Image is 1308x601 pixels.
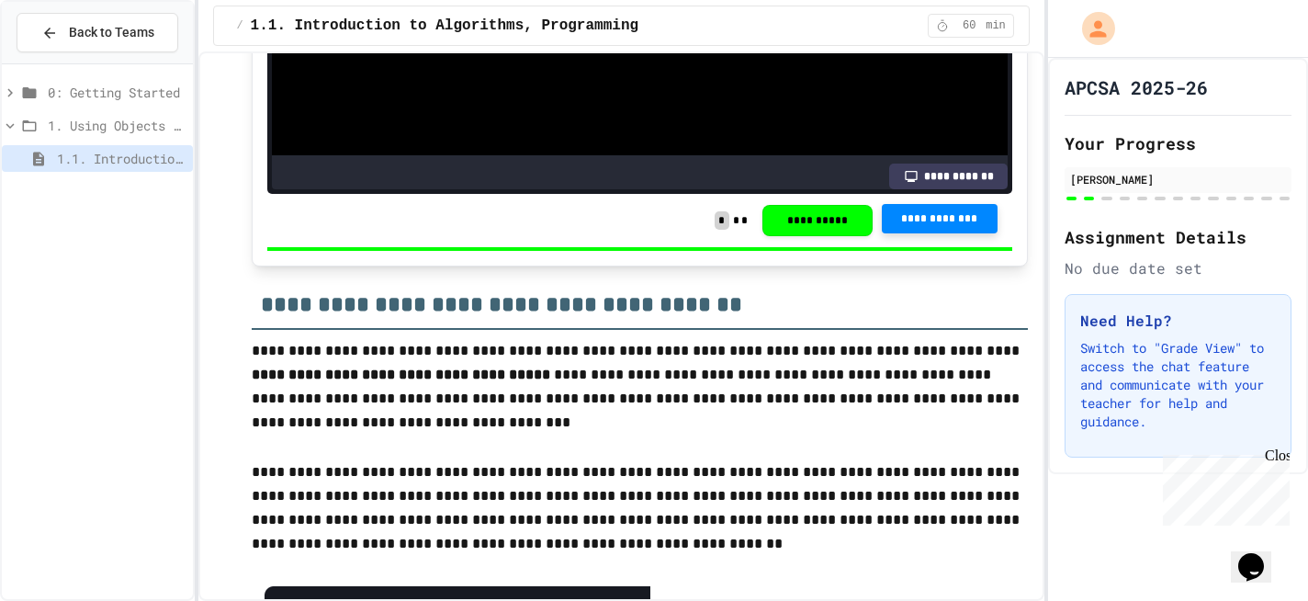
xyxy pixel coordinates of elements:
div: No due date set [1065,257,1291,279]
div: My Account [1063,7,1120,50]
h2: Your Progress [1065,130,1291,156]
span: min [986,18,1006,33]
span: / [236,18,242,33]
h2: Assignment Details [1065,224,1291,250]
h3: Need Help? [1080,310,1276,332]
span: 1.1. Introduction to Algorithms, Programming, and Compilers [57,149,186,168]
h1: APCSA 2025-26 [1065,74,1208,100]
div: Chat with us now!Close [7,7,127,117]
span: 60 [954,18,984,33]
p: Switch to "Grade View" to access the chat feature and communicate with your teacher for help and ... [1080,339,1276,431]
iframe: chat widget [1231,527,1290,583]
span: Back to Teams [69,23,154,42]
span: 1. Using Objects and Methods [48,116,186,135]
span: 0: Getting Started [48,83,186,102]
span: 1.1. Introduction to Algorithms, Programming, and Compilers [251,15,772,37]
iframe: chat widget [1156,448,1290,526]
div: [PERSON_NAME] [1070,171,1286,187]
